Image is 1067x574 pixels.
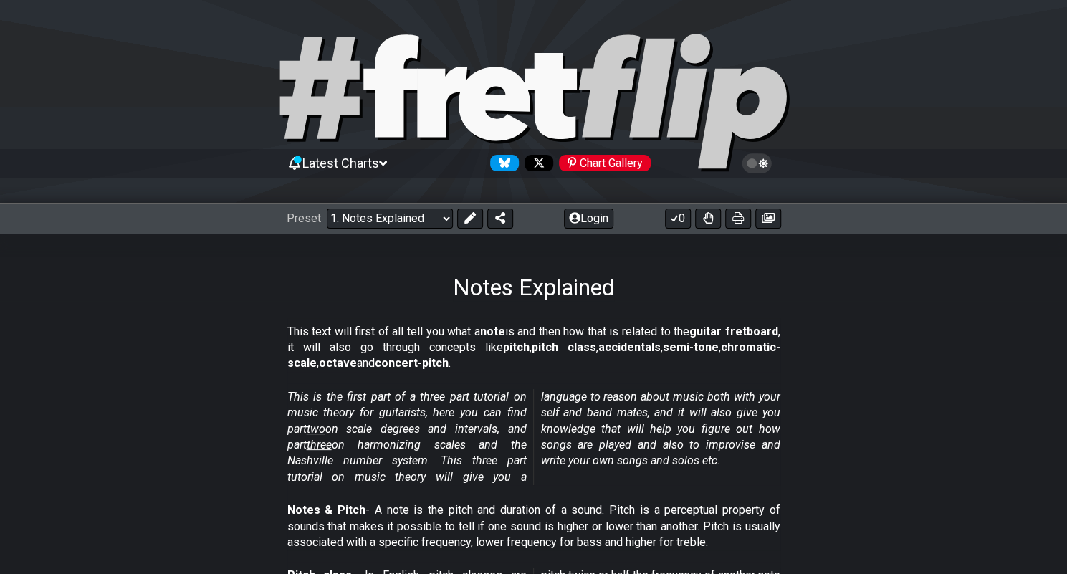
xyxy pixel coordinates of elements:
[307,438,332,451] span: three
[302,156,379,171] span: Latest Charts
[695,209,721,229] button: Toggle Dexterity for all fretkits
[564,209,613,229] button: Login
[287,390,780,484] em: This is the first part of a three part tutorial on music theory for guitarists, here you can find...
[598,340,661,354] strong: accidentals
[287,324,780,372] p: This text will first of all tell you what a is and then how that is related to the , it will also...
[287,503,365,517] strong: Notes & Pitch
[503,340,530,354] strong: pitch
[307,422,325,436] span: two
[375,356,449,370] strong: concert-pitch
[689,325,778,338] strong: guitar fretboard
[755,209,781,229] button: Create image
[457,209,483,229] button: Edit Preset
[519,155,553,171] a: Follow #fretflip at X
[749,157,765,170] span: Toggle light / dark theme
[480,325,505,338] strong: note
[319,356,357,370] strong: octave
[559,155,651,171] div: Chart Gallery
[287,502,780,550] p: - A note is the pitch and duration of a sound. Pitch is a perceptual property of sounds that make...
[553,155,651,171] a: #fretflip at Pinterest
[487,209,513,229] button: Share Preset
[453,274,614,301] h1: Notes Explained
[725,209,751,229] button: Print
[287,211,321,225] span: Preset
[484,155,519,171] a: Follow #fretflip at Bluesky
[532,340,596,354] strong: pitch class
[665,209,691,229] button: 0
[327,209,453,229] select: Preset
[663,340,719,354] strong: semi-tone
